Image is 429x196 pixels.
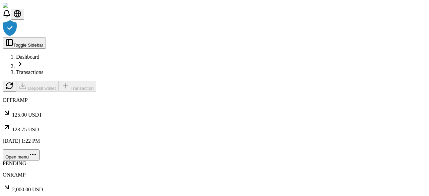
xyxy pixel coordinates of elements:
[16,54,39,60] a: Dashboard
[13,43,43,48] span: Toggle Sidebar
[3,149,40,160] button: Open menu
[59,81,97,92] button: Transaction
[3,138,426,144] p: [DATE] 1:22 PM
[16,69,43,75] a: Transactions
[3,109,426,118] p: 125.00 USDT
[3,183,426,193] p: 2,000.00 USD
[70,86,94,91] span: Transaction
[3,38,46,49] button: Toggle Sidebar
[3,172,426,178] p: ONRAMP
[3,160,426,167] div: PENDING
[16,81,59,92] button: Deposit wallet
[3,3,43,9] img: ShieldPay Logo
[3,54,426,75] nav: breadcrumb
[28,86,56,91] span: Deposit wallet
[5,154,29,159] span: Open menu
[3,123,426,133] p: 123.75 USD
[3,97,426,103] p: OFFRAMP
